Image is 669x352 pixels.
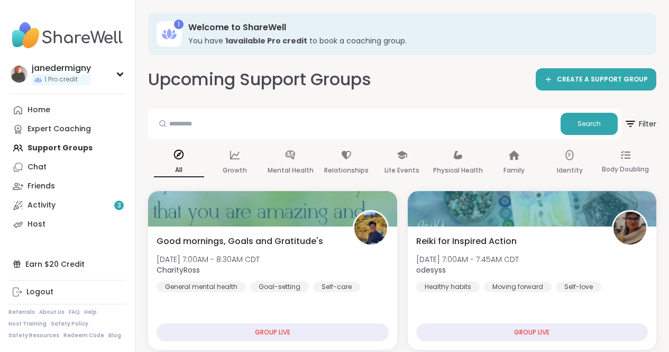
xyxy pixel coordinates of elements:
a: Host Training [8,320,47,328]
div: Expert Coaching [28,124,91,134]
span: Reiki for Inspired Action [416,235,517,248]
button: Search [561,113,618,135]
p: Growth [223,164,247,177]
b: odesyss [416,265,446,275]
b: 1 available Pro credit [225,35,307,46]
div: Activity [28,200,56,211]
div: GROUP LIVE [416,323,648,341]
a: Help [84,309,97,316]
span: CREATE A SUPPORT GROUP [557,75,648,84]
div: Home [28,105,50,115]
img: ShareWell Nav Logo [8,17,126,54]
div: Logout [26,287,53,297]
img: CharityRoss [354,212,387,245]
div: Moving forward [484,282,552,292]
span: [DATE] 7:00AM - 8:30AM CDT [157,254,260,265]
p: Life Events [384,164,419,177]
a: Safety Resources [8,332,59,339]
span: 1 Pro credit [44,75,78,84]
span: Search [578,119,601,129]
div: Earn $20 Credit [8,255,126,274]
span: [DATE] 7:00AM - 7:45AM CDT [416,254,519,265]
div: Healthy habits [416,282,480,292]
h2: Upcoming Support Groups [148,68,371,92]
span: 3 [117,201,121,210]
p: Physical Health [433,164,483,177]
div: General mental health [157,282,246,292]
span: Filter [624,111,656,137]
a: About Us [39,309,65,316]
h3: You have to book a coaching group. [188,35,641,46]
h3: Welcome to ShareWell [188,22,641,33]
a: Blog [108,332,121,339]
a: Friends [8,177,126,196]
a: FAQ [69,309,80,316]
div: Goal-setting [250,282,309,292]
p: Family [503,164,525,177]
div: Self-love [556,282,601,292]
p: Identity [557,164,583,177]
div: Friends [28,181,55,192]
div: GROUP LIVE [157,323,389,341]
div: Host [28,219,45,230]
a: Redeem Code [63,332,104,339]
div: janedermigny [32,62,91,74]
span: Good mornings, Goals and Gratitude's [157,235,323,248]
b: CharityRoss [157,265,200,275]
a: Host [8,215,126,234]
p: Mental Health [268,164,314,177]
a: Logout [8,283,126,302]
a: Activity3 [8,196,126,215]
div: 1 [174,20,184,29]
a: Expert Coaching [8,120,126,139]
p: Relationships [324,164,369,177]
img: janedermigny [11,66,28,83]
p: All [154,164,204,177]
a: Home [8,101,126,120]
img: odesyss [613,212,646,245]
div: Self-care [313,282,360,292]
p: Body Doubling [602,163,649,176]
a: Safety Policy [51,320,88,328]
a: CREATE A SUPPORT GROUP [536,68,656,91]
div: Chat [28,162,47,173]
button: Filter [624,109,656,139]
a: Chat [8,158,126,177]
a: Referrals [8,309,35,316]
